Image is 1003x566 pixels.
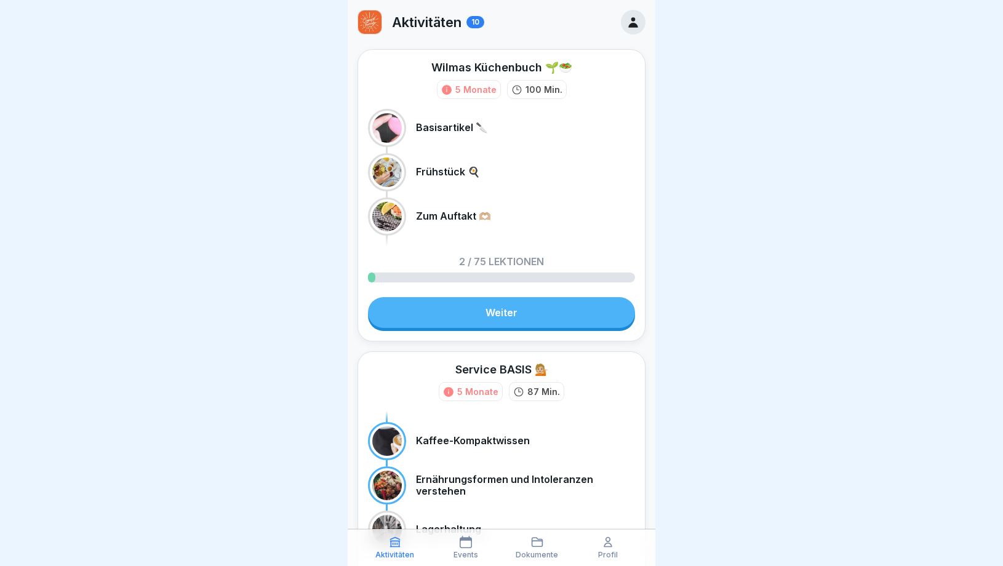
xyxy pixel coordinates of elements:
[416,435,530,447] p: Kaffee-Kompaktwissen
[375,551,414,559] p: Aktivitäten
[416,166,480,178] p: Frühstück 🍳
[416,122,488,134] p: Basisartikel 🔪
[525,83,562,96] p: 100 Min.
[455,362,548,377] div: Service BASIS 💁🏼
[516,551,558,559] p: Dokumente
[416,474,635,497] p: Ernährungsformen und Intoleranzen verstehen
[368,297,635,328] a: Weiter
[598,551,618,559] p: Profil
[416,210,491,222] p: Zum Auftakt 🫶🏼
[527,385,560,398] p: 87 Min.
[454,551,478,559] p: Events
[455,83,497,96] div: 5 Monate
[416,524,481,535] p: Lagerhaltung
[431,60,572,75] div: Wilmas Küchenbuch 🌱🥗
[459,257,544,266] p: 2 / 75 Lektionen
[358,10,382,34] img: hyd4fwiyd0kscnnk0oqga2v1.png
[392,14,462,30] p: Aktivitäten
[466,16,484,28] div: 10
[457,385,498,398] div: 5 Monate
